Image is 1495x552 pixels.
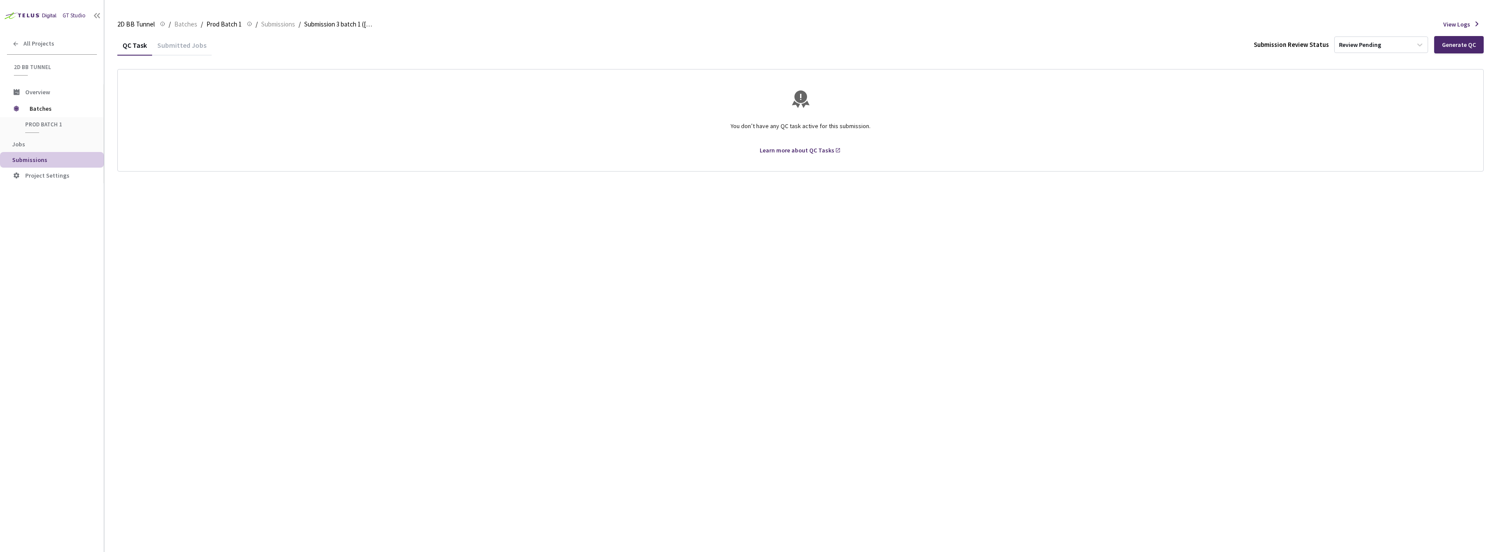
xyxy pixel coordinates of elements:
span: Jobs [12,140,25,148]
span: 2D BB Tunnel [117,19,155,30]
li: / [201,19,203,30]
span: Batches [30,100,89,117]
span: Prod Batch 1 [25,121,90,128]
span: Prod Batch 1 [206,19,242,30]
div: Submission Review Status [1254,40,1329,49]
div: Submitted Jobs [152,41,212,56]
span: All Projects [23,40,54,47]
li: / [299,19,301,30]
a: Submissions [259,19,297,29]
li: / [169,19,171,30]
a: Batches [173,19,199,29]
div: QC Task [117,41,152,56]
span: Project Settings [25,172,70,179]
div: You don’t have any QC task active for this submission. [128,115,1473,146]
li: / [256,19,258,30]
span: Submission 3 batch 1 ([DATE]) [304,19,375,30]
span: Submissions [12,156,47,164]
span: Batches [174,19,197,30]
span: Overview [25,88,50,96]
div: Review Pending [1339,41,1381,49]
div: Learn more about QC Tasks [760,146,834,155]
span: View Logs [1443,20,1470,29]
span: Submissions [261,19,295,30]
span: 2D BB Tunnel [14,63,92,71]
div: GT Studio [63,12,86,20]
div: Generate QC [1442,41,1476,48]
